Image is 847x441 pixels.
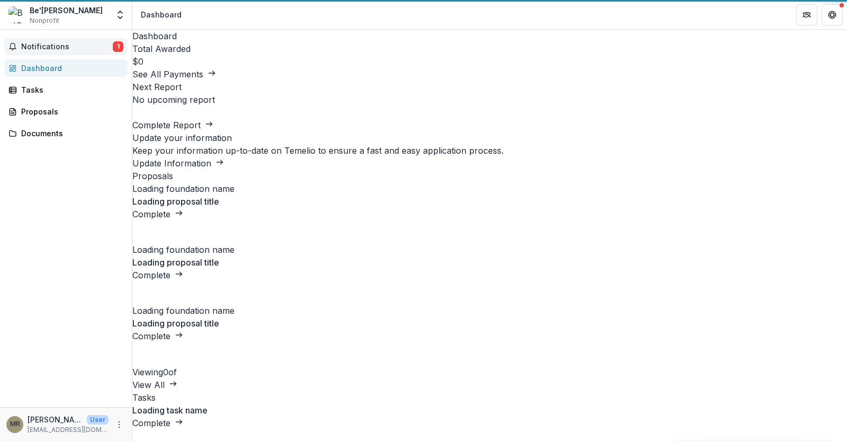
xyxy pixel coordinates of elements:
[132,318,219,329] a: Loading proposal title
[132,304,847,317] p: Loading foundation name
[132,391,847,404] h2: Tasks
[4,81,128,99] a: Tasks
[30,5,103,16] div: Be'[PERSON_NAME]
[28,425,109,435] p: [EMAIL_ADDRESS][DOMAIN_NAME]
[132,270,183,280] a: Complete
[137,7,186,22] nav: breadcrumb
[30,16,59,25] span: Nonprofit
[132,131,847,144] h2: Update your information
[10,421,20,428] div: Melina Rosenberg
[132,243,847,256] p: Loading foundation name
[4,125,128,142] a: Documents
[4,38,128,55] button: Notifications1
[132,380,177,390] a: View All
[132,55,847,68] h3: $0
[132,418,183,428] a: Complete
[132,120,213,130] a: Complete Report
[21,84,119,95] div: Tasks
[132,144,847,157] h3: Keep your information up-to-date on Temelio to ensure a fast and easy application process.
[132,93,847,106] h3: No upcoming report
[4,59,128,77] a: Dashboard
[8,6,25,23] img: Be'Chol Lashon
[4,103,128,120] a: Proposals
[132,42,847,55] h2: Total Awarded
[28,414,83,425] p: [PERSON_NAME]
[132,331,183,341] a: Complete
[132,366,847,378] p: Viewing 0 of
[21,63,119,74] div: Dashboard
[132,257,219,268] a: Loading proposal title
[132,81,847,93] h2: Next Report
[132,182,847,195] p: Loading foundation name
[132,68,216,81] button: See All Payments
[132,158,224,169] a: Update Information
[132,30,847,42] h1: Dashboard
[113,41,123,52] span: 1
[113,418,125,431] button: More
[796,4,817,25] button: Partners
[132,405,208,416] a: Loading task name
[822,4,843,25] button: Get Help
[132,170,847,182] h2: Proposals
[21,128,119,139] div: Documents
[113,4,128,25] button: Open entity switcher
[21,42,113,51] span: Notifications
[87,415,109,425] p: User
[21,106,119,117] div: Proposals
[132,196,219,207] a: Loading proposal title
[132,209,183,219] a: Complete
[141,9,182,20] div: Dashboard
